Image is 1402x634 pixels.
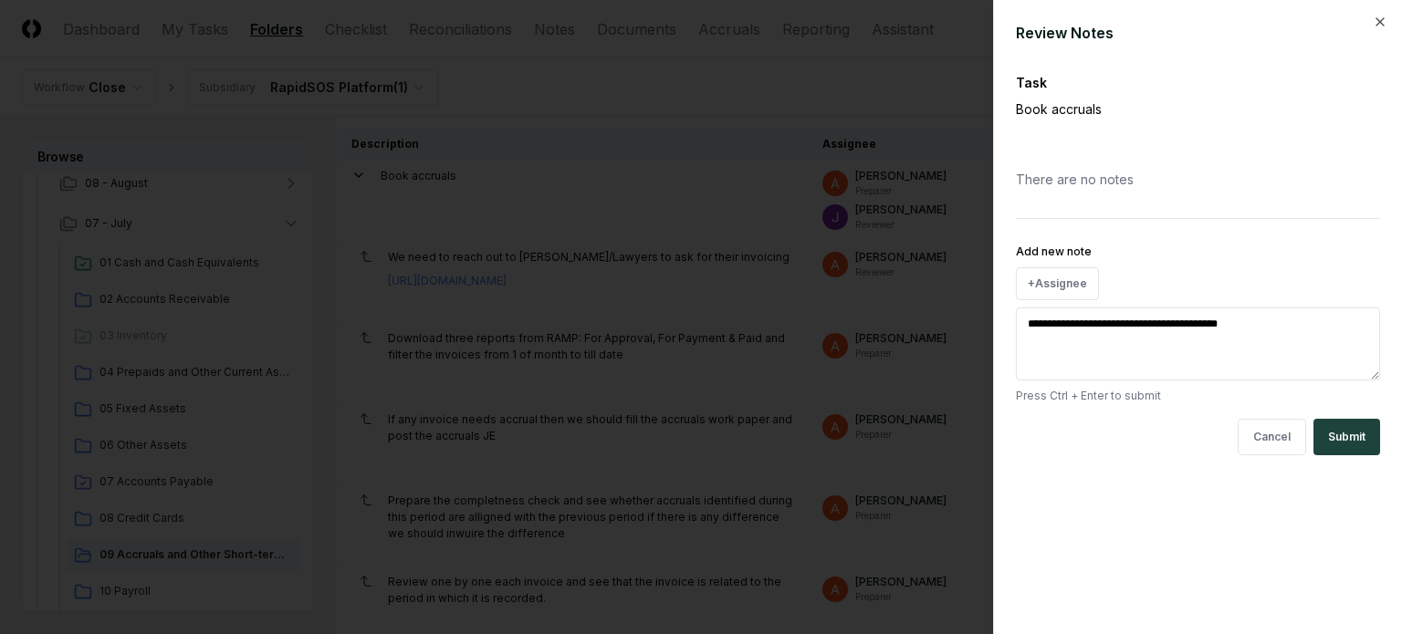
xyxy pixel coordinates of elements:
div: Task [1016,73,1380,92]
p: Press Ctrl + Enter to submit [1016,388,1380,404]
button: Cancel [1238,419,1306,455]
div: Review Notes [1016,22,1380,44]
button: Submit [1313,419,1380,455]
label: Add new note [1016,244,1092,258]
div: There are no notes [1016,155,1380,203]
button: +Assignee [1016,267,1099,300]
p: Book accruals [1016,99,1317,119]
